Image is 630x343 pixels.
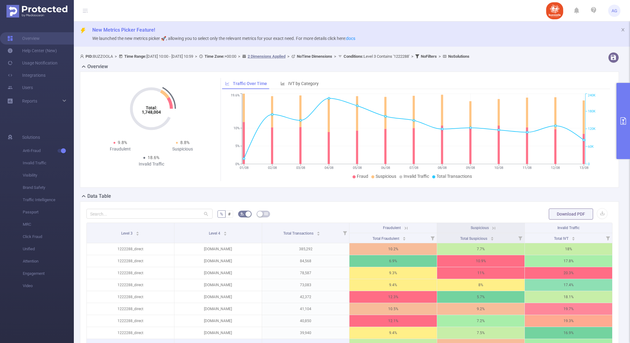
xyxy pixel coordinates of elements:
[86,209,213,219] input: Search...
[224,231,227,232] i: icon: caret-up
[460,236,488,241] span: Total Suspicious
[87,63,108,70] h2: Overview
[421,54,437,59] b: No Filters
[404,174,429,179] span: Invalid Traffic
[236,54,242,59] span: >
[146,105,157,110] tspan: Total:
[151,146,214,152] div: Suspicious
[87,279,174,291] p: 1222288_direct
[7,57,58,69] a: Usage Notification
[174,303,262,315] p: [DOMAIN_NAME]
[376,174,396,179] span: Suspicious
[6,5,67,18] img: Protected Media
[437,327,524,339] p: 7.5%
[353,166,361,170] tspan: 05/08
[344,54,364,59] b: Conditions :
[409,54,415,59] span: >
[136,231,139,234] div: Sort
[621,28,625,32] i: icon: close
[89,146,151,152] div: Fraudulent
[23,280,74,292] span: Video
[437,267,524,279] p: 11%
[240,212,244,216] i: icon: bg-colors
[220,212,223,216] span: %
[80,28,86,34] i: icon: thunderbolt
[357,174,368,179] span: Fraud
[525,243,612,255] p: 18%
[23,194,74,206] span: Traffic Intelligence
[346,36,355,41] a: docs
[349,291,437,303] p: 12.3%
[228,212,231,216] span: #
[297,54,332,59] b: No Time Dimensions
[317,233,320,235] i: icon: caret-down
[438,166,447,170] tspan: 08/08
[572,236,575,240] div: Sort
[437,243,524,255] p: 7.7%
[525,291,612,303] p: 18.1%
[490,236,494,240] div: Sort
[437,174,472,179] span: Total Transactions
[262,303,349,315] p: 41,104
[7,81,33,94] a: Users
[22,95,37,107] a: Reports
[551,166,560,170] tspan: 12/08
[233,126,240,130] tspan: 10%
[437,315,524,327] p: 7.2%
[262,279,349,291] p: 73,083
[557,226,580,230] span: Invalid Traffic
[579,166,588,170] tspan: 13/08
[612,5,617,17] span: AG
[588,162,590,166] tspan: 0
[466,166,475,170] tspan: 09/08
[572,238,575,240] i: icon: caret-down
[349,243,437,255] p: 10.2%
[142,110,161,115] tspan: 1,748,004
[231,94,240,98] tspan: 19.6%
[437,54,443,59] span: >
[136,231,139,232] i: icon: caret-up
[174,279,262,291] p: [DOMAIN_NAME]
[87,303,174,315] p: 1222288_direct
[523,166,532,170] tspan: 11/08
[87,255,174,267] p: 1222288_direct
[471,226,489,230] span: Suspicious
[86,54,93,59] b: PID:
[23,267,74,280] span: Engagement
[23,169,74,181] span: Visibility
[262,291,349,303] p: 42,372
[7,45,57,57] a: Help Center (New)
[248,54,285,59] u: 2 Dimensions Applied
[402,236,406,240] div: Sort
[223,231,227,234] div: Sort
[349,267,437,279] p: 9.3%
[324,166,333,170] tspan: 04/08
[7,32,40,45] a: Overview
[23,157,74,169] span: Invalid Traffic
[490,238,494,240] i: icon: caret-down
[332,54,338,59] span: >
[224,233,227,235] i: icon: caret-down
[174,291,262,303] p: [DOMAIN_NAME]
[296,166,305,170] tspan: 03/08
[283,231,314,236] span: Total Transactions
[604,233,612,243] i: Filter menu
[288,81,319,86] span: IVT by Category
[525,303,612,315] p: 19.7%
[233,81,267,86] span: Traffic Over Time
[113,54,119,59] span: >
[494,166,503,170] tspan: 10/08
[549,209,593,220] button: Download PDF
[437,291,524,303] p: 5.7%
[22,131,40,143] span: Solutions
[572,236,575,238] i: icon: caret-up
[23,255,74,267] span: Attention
[262,243,349,255] p: 385,292
[87,243,174,255] p: 1222288_direct
[87,315,174,327] p: 1222288_direct
[588,127,596,131] tspan: 120K
[118,140,127,145] span: 9.8%
[80,54,86,58] i: icon: user
[262,315,349,327] p: 40,850
[525,327,612,339] p: 16.9%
